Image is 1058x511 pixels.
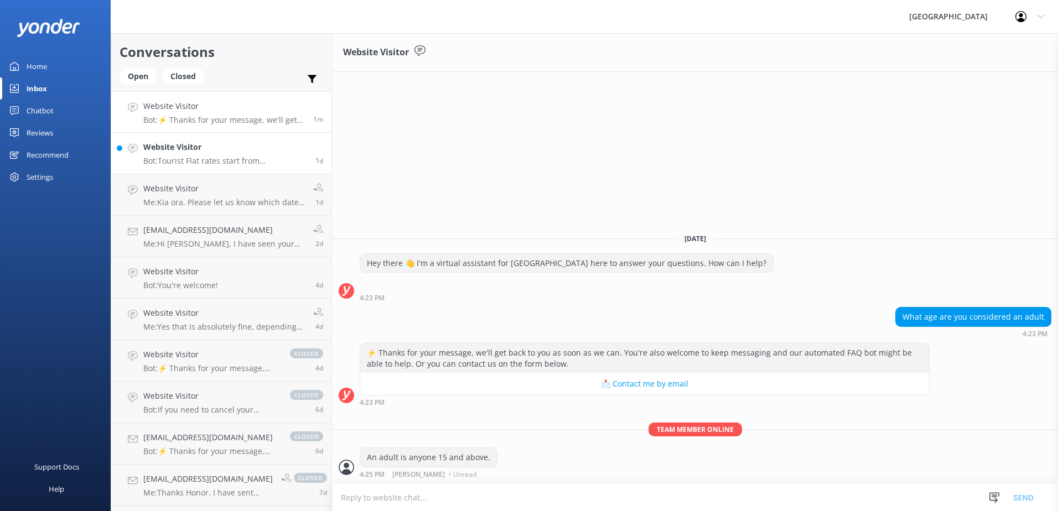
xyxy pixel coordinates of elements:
[143,473,273,485] h4: [EMAIL_ADDRESS][DOMAIN_NAME]
[162,68,204,85] div: Closed
[895,330,1051,337] div: Sep 08 2025 04:23pm (UTC +12:00) Pacific/Auckland
[360,294,774,301] div: Sep 08 2025 04:23pm (UTC +12:00) Pacific/Auckland
[315,363,323,373] span: Sep 03 2025 06:57pm (UTC +12:00) Pacific/Auckland
[27,77,47,100] div: Inbox
[162,70,210,82] a: Closed
[143,363,279,373] p: Bot: ⚡ Thanks for your message, we'll get back to you as soon as we can. You're also welcome to k...
[896,307,1051,326] div: What age are you considered an adult
[143,197,305,207] p: Me: Kia ora. Please let us know which dates you are wanting the Tourist Flat. Nga mihi, RHPP Office.
[143,115,305,125] p: Bot: ⚡ Thanks for your message, we'll get back to you as soon as we can. You're also welcome to k...
[27,166,53,188] div: Settings
[360,470,497,478] div: Sep 08 2025 04:25pm (UTC +12:00) Pacific/Auckland
[120,70,162,82] a: Open
[319,488,327,497] span: Aug 31 2025 04:57pm (UTC +12:00) Pacific/Auckland
[111,257,331,299] a: Website VisitorBot:You're welcome!4d
[449,471,476,478] span: • Unread
[111,382,331,423] a: Website VisitorBot:If you need to cancel your booking, please contact our friendly reception team...
[143,348,279,361] h4: Website Visitor
[111,465,331,506] a: [EMAIL_ADDRESS][DOMAIN_NAME]Me:Thanks Honor. I have sent everyone their deposit requests. These m...
[111,340,331,382] a: Website VisitorBot:⚡ Thanks for your message, we'll get back to you as soon as we can. You're als...
[143,405,279,415] p: Bot: If you need to cancel your booking, please contact our friendly reception team by email at [...
[1023,331,1047,337] strong: 4:23 PM
[17,19,80,37] img: yonder-white-logo.png
[315,446,323,456] span: Sep 01 2025 09:45pm (UTC +12:00) Pacific/Auckland
[649,423,742,436] span: Team member online
[360,448,497,467] div: An adult is anyone 15 and above.
[343,45,409,60] h3: Website Visitor
[143,307,305,319] h4: Website Visitor
[143,265,218,278] h4: Website Visitor
[392,471,445,478] span: [PERSON_NAME]
[294,473,327,483] span: closed
[27,55,47,77] div: Home
[290,390,323,400] span: closed
[34,456,79,478] div: Support Docs
[290,431,323,441] span: closed
[315,322,323,331] span: Sep 04 2025 11:35am (UTC +12:00) Pacific/Auckland
[678,234,713,243] span: [DATE]
[143,141,307,153] h4: Website Visitor
[143,100,305,112] h4: Website Visitor
[111,299,331,340] a: Website VisitorMe:Yes that is absolutely fine, depending on availability. Just give us a call or ...
[27,122,53,144] div: Reviews
[360,398,930,406] div: Sep 08 2025 04:23pm (UTC +12:00) Pacific/Auckland
[120,68,157,85] div: Open
[111,423,331,465] a: [EMAIL_ADDRESS][DOMAIN_NAME]Bot:⚡ Thanks for your message, we'll get back to you as soon as we ca...
[315,405,323,414] span: Sep 02 2025 02:00pm (UTC +12:00) Pacific/Auckland
[360,373,929,395] button: 📩 Contact me by email
[143,390,279,402] h4: Website Visitor
[290,348,323,358] span: closed
[143,280,218,290] p: Bot: You're welcome!
[143,156,307,166] p: Bot: Tourist Flat rates start from [GEOGRAPHIC_DATA]$140.00 for the first 2 people per night. Pri...
[360,471,385,478] strong: 4:25 PM
[143,488,273,498] p: Me: Thanks Honor. I have sent everyone their deposit requests. These must be paid within 24 hours...
[143,239,305,249] p: Me: Hi [PERSON_NAME], I have seen your bookings you are trying to make for next weekend. If you c...
[111,216,331,257] a: [EMAIL_ADDRESS][DOMAIN_NAME]Me:Hi [PERSON_NAME], I have seen your bookings you are trying to make...
[27,144,69,166] div: Recommend
[313,114,323,124] span: Sep 08 2025 04:23pm (UTC +12:00) Pacific/Auckland
[143,182,305,195] h4: Website Visitor
[360,399,385,406] strong: 4:23 PM
[143,446,279,456] p: Bot: ⚡ Thanks for your message, we'll get back to you as soon as we can. You're also welcome to k...
[49,478,64,500] div: Help
[143,322,305,332] p: Me: Yes that is absolutely fine, depending on availability. Just give us a call or send us an ema...
[111,174,331,216] a: Website VisitorMe:Kia ora. Please let us know which dates you are wanting the Tourist Flat. Nga m...
[143,224,305,236] h4: [EMAIL_ADDRESS][DOMAIN_NAME]
[143,431,279,444] h4: [EMAIL_ADDRESS][DOMAIN_NAME]
[315,197,323,207] span: Sep 06 2025 05:18pm (UTC +12:00) Pacific/Auckland
[27,100,54,122] div: Chatbot
[315,239,323,248] span: Sep 06 2025 10:04am (UTC +12:00) Pacific/Auckland
[360,343,929,373] div: ⚡ Thanks for your message, we'll get back to you as soon as we can. You're also welcome to keep m...
[111,133,331,174] a: Website VisitorBot:Tourist Flat rates start from [GEOGRAPHIC_DATA]$140.00 for the first 2 people ...
[111,91,331,133] a: Website VisitorBot:⚡ Thanks for your message, we'll get back to you as soon as we can. You're als...
[315,156,323,165] span: Sep 07 2025 04:23pm (UTC +12:00) Pacific/Auckland
[315,280,323,290] span: Sep 04 2025 12:57pm (UTC +12:00) Pacific/Auckland
[360,295,385,301] strong: 4:23 PM
[120,41,323,62] h2: Conversations
[360,254,773,273] div: Hey there 👋 I'm a virtual assistant for [GEOGRAPHIC_DATA] here to answer your questions. How can ...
